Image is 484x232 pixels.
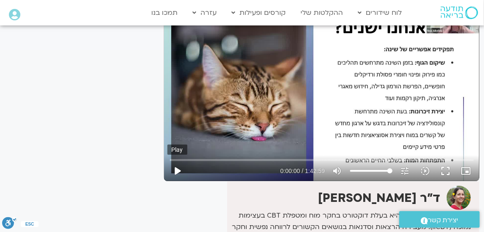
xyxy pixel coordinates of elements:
span: יצירת קשר [428,215,459,226]
strong: ד"ר [PERSON_NAME] [318,190,440,206]
a: ההקלטות שלי [296,5,347,21]
img: תודעה בריאה [441,6,478,19]
a: לוח שידורים [353,5,406,21]
a: יצירת קשר [399,211,480,228]
a: תמכו בנו [147,5,182,21]
img: ד"ר נועה אלבלדה [447,186,471,210]
a: עזרה [188,5,221,21]
a: קורסים ופעילות [227,5,290,21]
